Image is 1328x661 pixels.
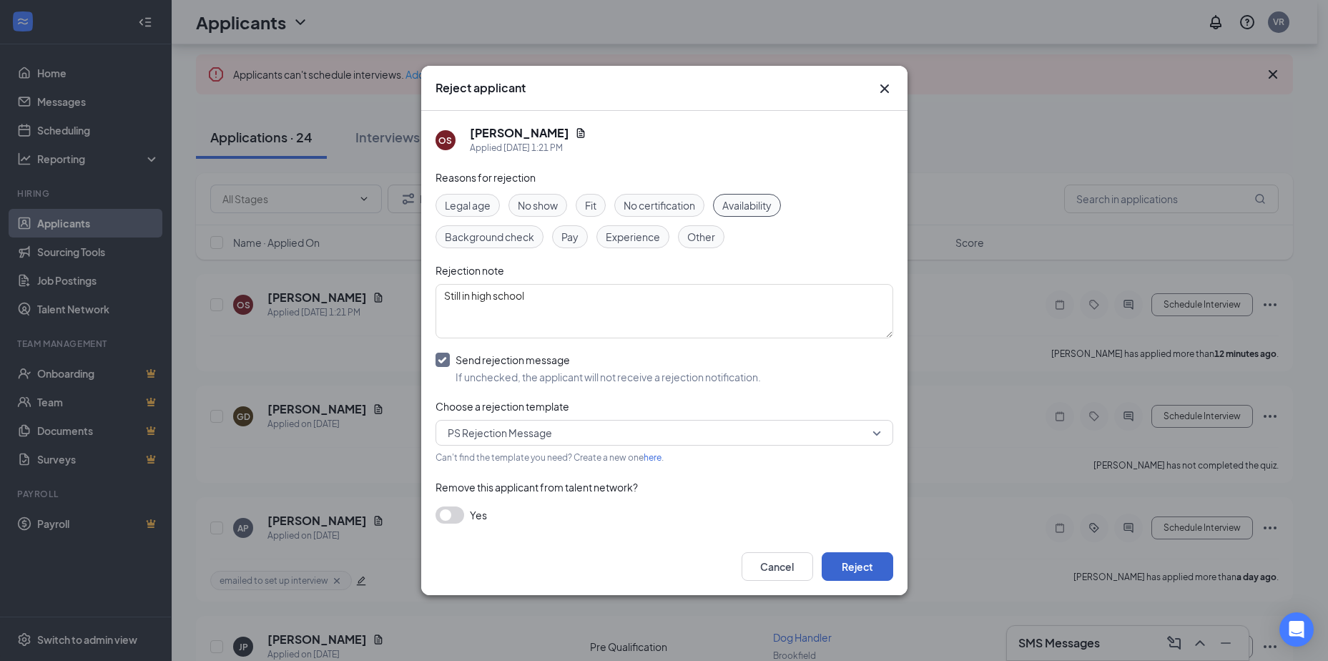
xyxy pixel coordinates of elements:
[722,197,772,213] span: Availability
[436,264,504,277] span: Rejection note
[436,400,569,413] span: Choose a rejection template
[445,229,534,245] span: Background check
[518,197,558,213] span: No show
[575,127,586,139] svg: Document
[438,134,452,147] div: OS
[1279,612,1314,647] div: Open Intercom Messenger
[585,197,596,213] span: Fit
[445,197,491,213] span: Legal age
[606,229,660,245] span: Experience
[436,80,526,96] h3: Reject applicant
[742,552,813,581] button: Cancel
[687,229,715,245] span: Other
[470,506,487,524] span: Yes
[470,125,569,141] h5: [PERSON_NAME]
[644,452,661,463] a: here
[436,284,893,338] textarea: Still in high school
[624,197,695,213] span: No certification
[561,229,579,245] span: Pay
[876,80,893,97] svg: Cross
[436,481,638,494] span: Remove this applicant from talent network?
[448,422,552,444] span: PS Rejection Message
[470,141,586,155] div: Applied [DATE] 1:21 PM
[436,452,664,463] span: Can't find the template you need? Create a new one .
[436,171,536,184] span: Reasons for rejection
[876,80,893,97] button: Close
[822,552,893,581] button: Reject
